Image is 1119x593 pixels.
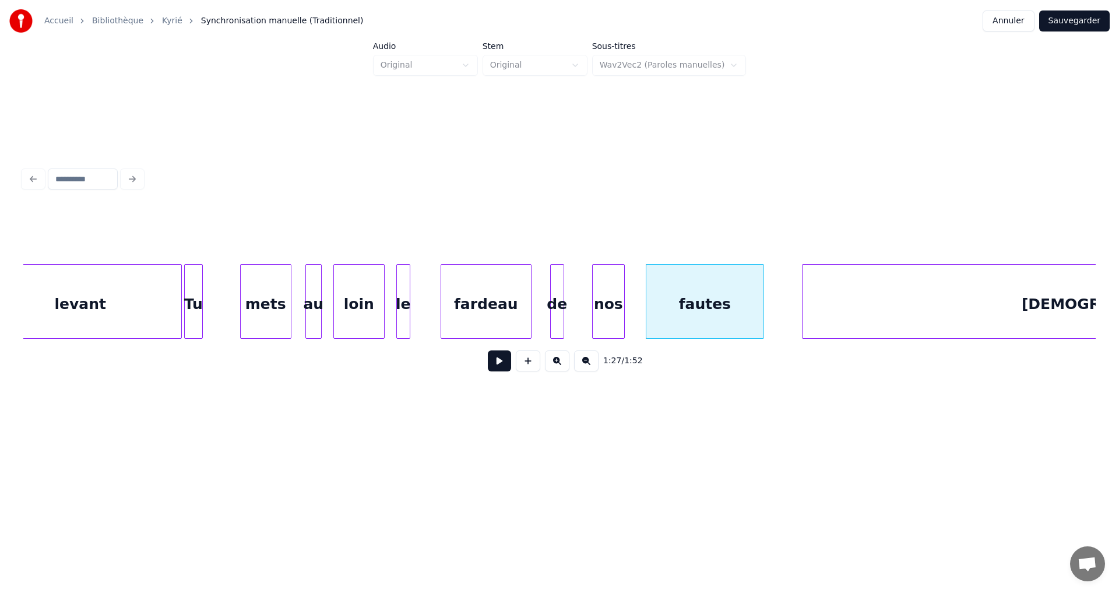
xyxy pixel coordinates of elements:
label: Sous-titres [592,42,747,50]
button: Annuler [983,10,1034,31]
a: Ouvrir le chat [1070,546,1105,581]
span: 1:27 [603,355,621,367]
div: / [603,355,631,367]
span: Synchronisation manuelle (Traditionnel) [201,15,364,27]
label: Stem [483,42,587,50]
span: 1:52 [624,355,642,367]
label: Audio [373,42,478,50]
a: Kyrié [162,15,182,27]
a: Bibliothèque [92,15,143,27]
a: Accueil [44,15,73,27]
nav: breadcrumb [44,15,363,27]
img: youka [9,9,33,33]
button: Sauvegarder [1039,10,1110,31]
